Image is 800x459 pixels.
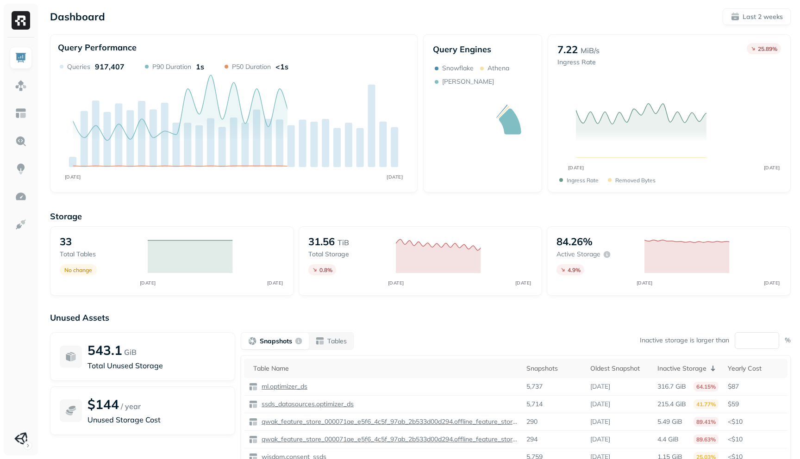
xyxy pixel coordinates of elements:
a: qwak_feature_store_000071ae_e5f6_4c5f_97ab_2b533d00d294.offline_feature_store_arpumizer_user_leve... [258,417,517,426]
div: Yearly Cost [728,364,783,373]
p: GiB [124,347,137,358]
p: 4.4 GiB [657,435,679,444]
p: MiB/s [581,45,600,56]
p: qwak_feature_store_000071ae_e5f6_4c5f_97ab_2b533d00d294.offline_feature_store_arpumizer_user_leve... [260,417,517,426]
p: $59 [728,400,783,409]
p: Inactive storage is larger than [640,336,729,345]
p: 294 [526,435,537,444]
p: Total storage [308,250,387,259]
p: 4.9 % [568,267,581,273]
p: Query Performance [58,42,137,53]
tspan: [DATE] [515,280,531,286]
img: table [249,417,258,427]
p: 7.22 [557,43,578,56]
tspan: [DATE] [387,174,403,180]
p: 84.26% [556,235,593,248]
div: Snapshots [526,364,581,373]
p: 25.89 % [758,45,777,52]
p: Query Engines [433,44,532,55]
p: Ingress Rate [567,177,599,184]
p: Queries [67,62,90,71]
p: Total tables [60,250,138,259]
img: Ryft [12,11,30,30]
img: table [249,382,258,391]
p: ml.optimizer_ds [260,382,307,391]
p: <$10 [728,435,783,444]
p: 31.56 [308,235,335,248]
p: [DATE] [590,382,610,391]
p: Athena [487,64,509,73]
tspan: [DATE] [568,165,584,171]
p: 215.4 GiB [657,400,686,409]
p: Snapshots [260,337,292,346]
tspan: [DATE] [388,280,404,286]
p: Storage [50,211,791,222]
p: <1s [275,62,288,71]
p: Inactive Storage [657,364,706,373]
p: 5,737 [526,382,543,391]
p: [DATE] [590,400,610,409]
p: 290 [526,417,537,426]
p: Snowflake [442,64,474,73]
p: 1s [196,62,204,71]
button: Last 2 weeks [723,8,791,25]
p: Dashboard [50,10,105,23]
p: Active storage [556,250,600,259]
a: ssds_datasources.optimizer_ds [258,400,354,409]
div: Oldest Snapshot [590,364,648,373]
a: ml.optimizer_ds [258,382,307,391]
p: 89.41% [694,417,719,427]
p: 5,714 [526,400,543,409]
p: $144 [87,396,119,412]
p: Unused Storage Cost [87,414,225,425]
p: [PERSON_NAME] [442,77,494,86]
p: 5.49 GiB [657,417,682,426]
p: No change [64,267,92,273]
p: qwak_feature_store_000071ae_e5f6_4c5f_97ab_2b533d00d294.offline_feature_store_arpumizer_game_user... [260,435,517,444]
p: 917,407 [95,62,125,71]
p: [DATE] [590,417,610,426]
p: 64.15% [694,382,719,391]
p: 33 [60,235,72,248]
p: $87 [728,382,783,391]
tspan: [DATE] [65,174,81,180]
img: Dashboard [15,52,27,64]
p: P50 Duration [232,62,271,71]
img: Unity [14,432,27,445]
p: TiB [337,237,349,248]
img: table [249,400,258,409]
tspan: [DATE] [267,280,283,286]
p: 0.8 % [319,267,332,273]
p: Ingress Rate [557,58,600,67]
p: 316.7 GiB [657,382,686,391]
img: Asset Explorer [15,107,27,119]
p: % [785,336,791,345]
p: / year [121,401,141,412]
tspan: [DATE] [763,280,780,286]
p: P90 Duration [152,62,191,71]
p: Tables [327,337,347,346]
p: Removed bytes [615,177,656,184]
p: Last 2 weeks [743,12,783,21]
img: Optimization [15,191,27,203]
tspan: [DATE] [636,280,652,286]
img: Query Explorer [15,135,27,147]
p: [DATE] [590,435,610,444]
p: 89.63% [694,434,719,444]
a: qwak_feature_store_000071ae_e5f6_4c5f_97ab_2b533d00d294.offline_feature_store_arpumizer_game_user... [258,435,517,444]
div: Table Name [253,364,517,373]
tspan: [DATE] [763,165,780,171]
p: Total Unused Storage [87,360,225,371]
img: Insights [15,163,27,175]
tspan: [DATE] [139,280,156,286]
p: Unused Assets [50,312,791,323]
img: Integrations [15,218,27,230]
img: Assets [15,80,27,92]
img: table [249,435,258,444]
p: ssds_datasources.optimizer_ds [260,400,354,409]
p: 41.77% [694,399,719,409]
p: 543.1 [87,342,122,358]
p: <$10 [728,417,783,426]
